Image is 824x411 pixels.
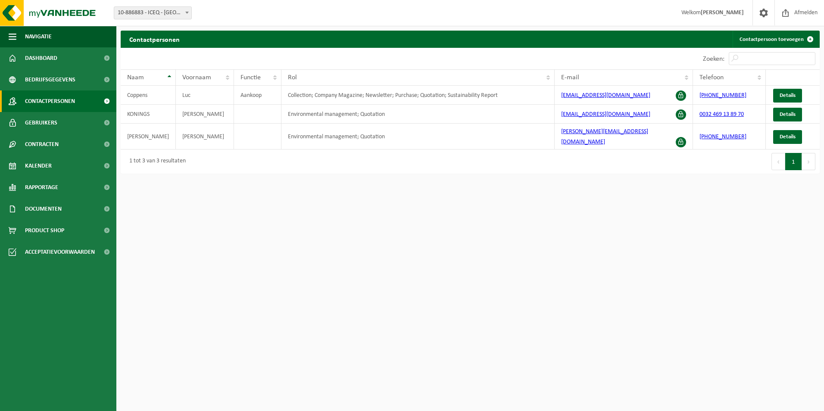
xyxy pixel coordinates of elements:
a: 0032 469 13 89 70 [699,111,744,118]
span: Contracten [25,134,59,155]
span: Acceptatievoorwaarden [25,241,95,263]
div: 1 tot 3 van 3 resultaten [125,154,186,169]
span: Bedrijfsgegevens [25,69,75,90]
label: Zoeken: [703,56,724,62]
span: Kalender [25,155,52,177]
span: Telefoon [699,74,724,81]
a: [PHONE_NUMBER] [699,92,746,99]
span: Details [780,93,796,98]
span: Dashboard [25,47,57,69]
td: Luc [176,86,234,105]
td: Environmental management; Quotation [281,105,555,124]
a: Details [773,108,802,121]
td: Collection; Company Magazine; Newsletter; Purchase; Quotation; Sustainability Report [281,86,555,105]
button: Next [802,153,815,170]
td: [PERSON_NAME] [121,124,176,149]
span: Contactpersonen [25,90,75,112]
a: [EMAIL_ADDRESS][DOMAIN_NAME] [561,111,650,118]
span: Functie [240,74,261,81]
a: [EMAIL_ADDRESS][DOMAIN_NAME] [561,92,650,99]
span: 10-886883 - ICEQ - ESSEN [114,6,192,19]
button: Previous [771,153,785,170]
span: Documenten [25,198,62,220]
span: Rol [288,74,297,81]
a: Details [773,130,802,144]
span: Details [780,134,796,140]
span: Navigatie [25,26,52,47]
td: [PERSON_NAME] [176,124,234,149]
button: 1 [785,153,802,170]
span: Product Shop [25,220,64,241]
h2: Contactpersonen [121,31,188,47]
span: Voornaam [182,74,211,81]
span: Gebruikers [25,112,57,134]
a: Details [773,89,802,103]
a: [PHONE_NUMBER] [699,134,746,140]
a: [PERSON_NAME][EMAIL_ADDRESS][DOMAIN_NAME] [561,128,648,145]
span: Rapportage [25,177,58,198]
td: Coppens [121,86,176,105]
span: E-mail [561,74,579,81]
td: [PERSON_NAME] [176,105,234,124]
strong: [PERSON_NAME] [701,9,744,16]
td: Aankoop [234,86,281,105]
span: Naam [127,74,144,81]
td: KONINGS [121,105,176,124]
td: Environmental management; Quotation [281,124,555,149]
a: Contactpersoon toevoegen [733,31,819,48]
span: 10-886883 - ICEQ - ESSEN [114,7,191,19]
span: Details [780,112,796,117]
